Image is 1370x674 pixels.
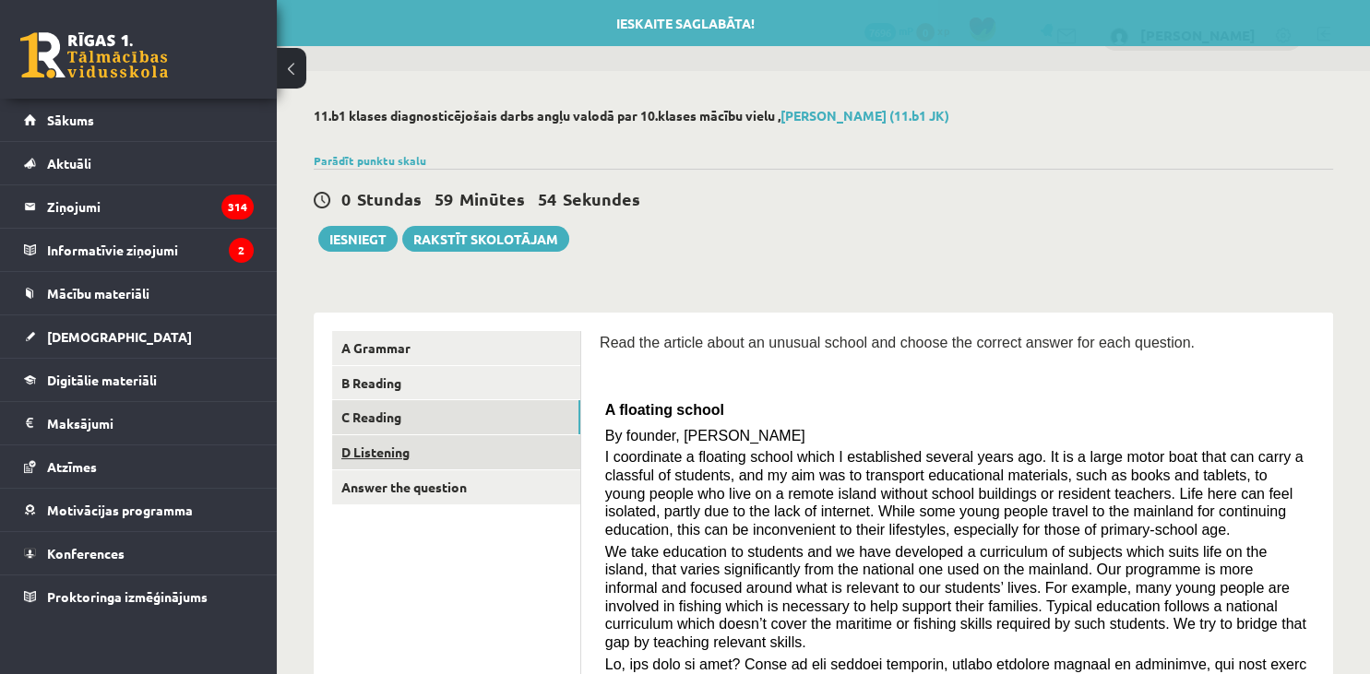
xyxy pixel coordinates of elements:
span: Atzīmes [47,458,97,475]
span: [DEMOGRAPHIC_DATA] [47,328,192,345]
a: Rakstīt skolotājam [402,226,569,252]
a: Answer the question [332,470,580,504]
span: Konferences [47,545,125,562]
a: [DEMOGRAPHIC_DATA] [24,315,254,358]
legend: Informatīvie ziņojumi [47,229,254,271]
legend: Maksājumi [47,402,254,444]
a: Proktoringa izmēģinājums [24,575,254,618]
a: Rīgas 1. Tālmācības vidusskola [20,32,168,78]
span: Stundas [357,188,422,209]
span: I coordinate a floating school which I established several years ago. It is a large motor boat th... [605,449,1304,538]
a: Konferences [24,532,254,574]
h2: 11.b1 klases diagnosticējošais darbs angļu valodā par 10.klases mācību vielu , [314,108,1333,124]
a: Motivācijas programma [24,489,254,531]
a: Aktuāli [24,142,254,184]
a: Ziņojumi314 [24,185,254,228]
span: Read the article about an unusual school and choose the correct answer for each question. [600,335,1195,350]
span: Motivācijas programma [47,502,193,518]
span: A floating school [605,402,724,418]
span: 59 [435,188,453,209]
span: 0 [341,188,351,209]
span: Digitālie materiāli [47,372,157,388]
span: Mācību materiāli [47,285,149,302]
span: Proktoringa izmēģinājums [47,588,208,605]
a: Informatīvie ziņojumi2 [24,229,254,271]
a: Digitālie materiāli [24,359,254,401]
a: A Grammar [332,331,580,365]
span: By founder, [PERSON_NAME] [605,428,805,443]
i: 2 [229,238,254,263]
span: 54 [538,188,556,209]
legend: Ziņojumi [47,185,254,228]
a: Mācību materiāli [24,272,254,314]
a: C Reading [332,400,580,434]
a: B Reading [332,366,580,400]
i: 314 [221,195,254,219]
span: Sekundes [563,188,640,209]
a: Sākums [24,99,254,141]
a: D Listening [332,435,580,469]
a: Parādīt punktu skalu [314,153,426,168]
span: Aktuāli [47,155,91,171]
button: Iesniegt [318,226,398,252]
a: Maksājumi [24,402,254,444]
a: Atzīmes [24,445,254,488]
span: We take education to students and we have developed a curriculum of subjects which suits life on ... [605,544,1306,650]
span: Sākums [47,112,94,128]
span: Minūtes [459,188,525,209]
a: [PERSON_NAME] (11.b1 JK) [780,107,949,124]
